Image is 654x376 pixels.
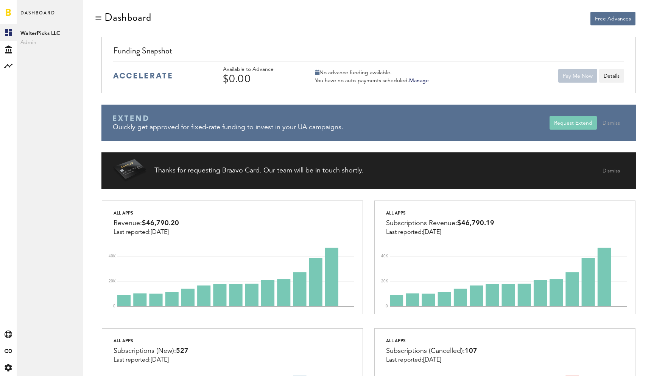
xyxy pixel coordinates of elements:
[598,164,624,177] button: Dismiss
[223,66,295,73] div: Available to Advance
[151,229,169,235] span: [DATE]
[315,69,429,76] div: No advance funding available.
[109,254,116,258] text: 40K
[590,12,635,25] button: Free Advances
[142,220,179,227] span: $46,790.20
[595,353,646,372] iframe: Opens a widget where you can find more information
[386,208,494,218] div: All apps
[114,345,188,357] div: Subscriptions (New):
[386,336,477,345] div: All apps
[550,116,597,130] button: Request Extend
[114,218,179,229] div: Revenue:
[20,8,55,24] span: Dashboard
[386,229,494,236] div: Last reported:
[20,29,79,38] span: WalterPicks LLC
[457,220,494,227] span: $46,790.19
[386,357,477,363] div: Last reported:
[409,78,429,83] a: Manage
[176,348,188,354] span: 527
[114,357,188,363] div: Last reported:
[386,218,494,229] div: Subscriptions Revenue:
[20,38,79,47] span: Admin
[315,77,429,84] div: You have no auto-payments scheduled.
[558,69,597,83] button: Pay Me Now
[381,279,388,283] text: 20K
[113,115,148,121] img: Braavo Extend
[104,11,151,23] div: Dashboard
[223,73,295,85] div: $0.00
[113,123,549,132] div: Quickly get approved for fixed-rate funding to invest in your UA campaigns.
[113,304,115,308] text: 0
[109,279,116,283] text: 20K
[151,357,169,363] span: [DATE]
[423,229,441,235] span: [DATE]
[598,116,624,130] button: Dismiss
[113,73,172,78] img: accelerate-medium-blue-logo.svg
[381,254,388,258] text: 40K
[465,348,477,354] span: 107
[423,357,441,363] span: [DATE]
[114,208,179,218] div: All apps
[154,166,363,175] div: Thanks for requesting Braavo Card. Our team will be in touch shortly.
[599,69,624,83] button: Details
[386,304,388,308] text: 0
[386,345,477,357] div: Subscriptions (Cancelled):
[114,229,179,236] div: Last reported:
[113,45,624,61] div: Funding Snapshot
[114,336,188,345] div: All apps
[113,159,147,182] img: Braavo Card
